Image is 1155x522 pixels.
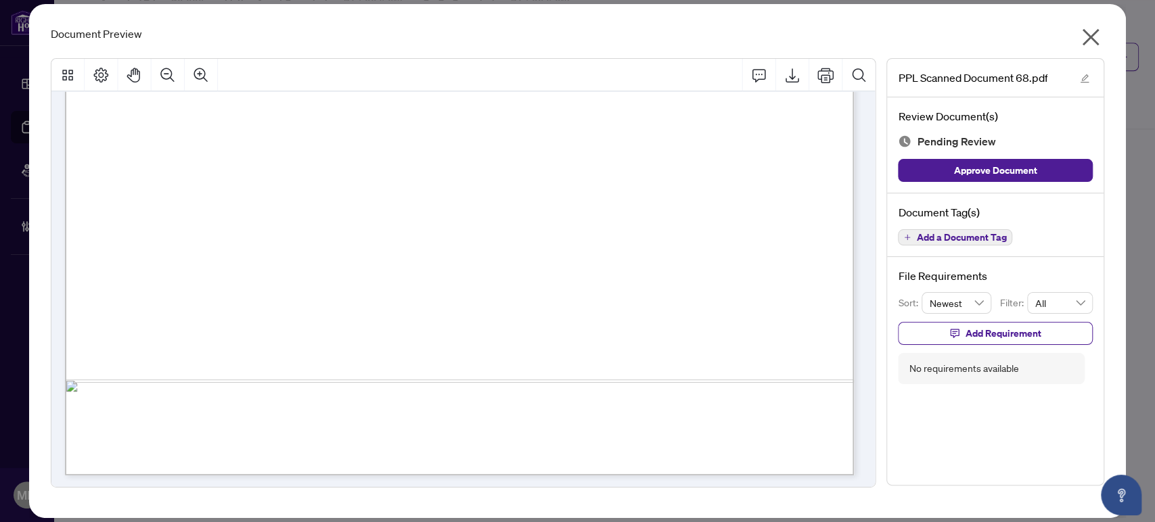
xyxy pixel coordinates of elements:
[1035,293,1085,313] span: All
[898,268,1093,284] h4: File Requirements
[1080,26,1102,48] span: close
[1080,74,1089,83] span: edit
[898,70,1047,86] span: PPL Scanned Document 68.pdf
[909,361,1018,376] div: No requirements available
[916,233,1006,242] span: Add a Document Tag
[898,204,1093,220] h4: Document Tag(s)
[898,159,1093,182] button: Approve Document
[1101,475,1141,515] button: Open asap
[898,135,911,148] img: Document Status
[930,293,984,313] span: Newest
[954,160,1037,181] span: Approve Document
[965,323,1041,344] span: Add Requirement
[999,295,1026,310] p: Filter:
[51,26,1105,42] div: Document Preview
[904,234,911,241] span: plus
[898,229,1012,245] button: Add a Document Tag
[917,133,995,151] span: Pending Review
[898,295,922,310] p: Sort:
[898,322,1093,345] button: Add Requirement
[898,108,1093,124] h4: Review Document(s)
